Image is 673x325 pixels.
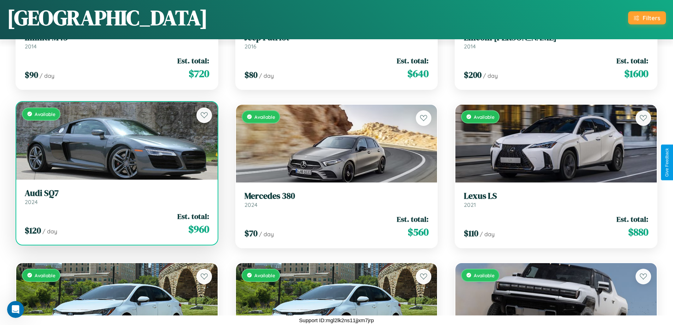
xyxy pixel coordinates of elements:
span: $ 110 [464,227,478,239]
span: / day [259,231,274,238]
a: Lincoln [PERSON_NAME]2014 [464,33,648,50]
div: Filters [643,14,660,22]
span: Available [254,114,275,120]
span: Available [35,111,55,117]
span: 2024 [244,201,258,208]
span: $ 90 [25,69,38,81]
a: Infiniti M452014 [25,33,209,50]
span: 2014 [25,43,37,50]
span: 2024 [25,198,38,205]
span: $ 80 [244,69,258,81]
span: / day [483,72,498,79]
span: $ 120 [25,225,41,236]
span: 2021 [464,201,476,208]
h3: Lexus LS [464,191,648,201]
span: $ 720 [189,66,209,81]
span: $ 200 [464,69,482,81]
a: Mercedes 3802024 [244,191,429,208]
iframe: Intercom live chat [7,301,24,318]
span: / day [40,72,54,79]
span: Est. total: [177,56,209,66]
span: Est. total: [177,211,209,221]
span: Available [35,272,55,278]
span: Est. total: [616,214,648,224]
span: / day [259,72,274,79]
a: Lexus LS2021 [464,191,648,208]
span: / day [42,228,57,235]
span: $ 640 [407,66,429,81]
h3: Lincoln [PERSON_NAME] [464,33,648,43]
h3: Mercedes 380 [244,191,429,201]
span: $ 880 [628,225,648,239]
span: Available [254,272,275,278]
span: / day [480,231,495,238]
span: $ 1600 [624,66,648,81]
a: Audi SQ72024 [25,188,209,205]
span: Est. total: [616,56,648,66]
a: Jeep Patriot2016 [244,33,429,50]
span: $ 560 [408,225,429,239]
span: Est. total: [397,214,429,224]
button: Filters [628,11,666,24]
h3: Audi SQ7 [25,188,209,198]
span: 2014 [464,43,476,50]
span: 2016 [244,43,256,50]
span: Available [474,272,495,278]
span: $ 70 [244,227,258,239]
p: Support ID: mgl2lk2ns11jjxm7jrp [299,315,374,325]
div: Give Feedback [665,148,669,177]
span: Est. total: [397,56,429,66]
span: $ 960 [188,222,209,236]
span: Available [474,114,495,120]
h1: [GEOGRAPHIC_DATA] [7,3,208,32]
